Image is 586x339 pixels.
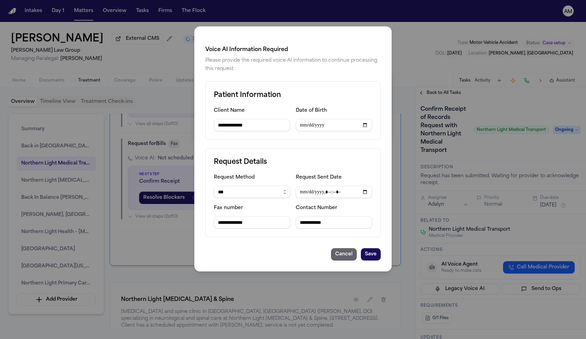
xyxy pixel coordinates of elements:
input: Client Date of Birth [296,119,372,131]
input: Client Name [214,119,290,131]
label: Request Method [214,175,255,180]
h3: Patient Information [214,90,372,101]
h3: Request Details [214,157,372,168]
label: Request Sent Date [296,175,342,180]
label: Date of Birth [296,108,327,113]
select: Request Method [214,186,290,198]
input: Contact Number [296,216,372,229]
label: Client Name [214,108,245,113]
button: Cancel [331,248,357,261]
label: Fax number [214,205,243,210]
input: Request Method Target [214,216,290,229]
h2: Voice AI Information Required [205,46,381,54]
label: Contact Number [296,205,337,210]
p: Please provide the required voice AI information to continue processing this request. [205,57,381,73]
input: Request Sent Date [296,186,372,198]
button: Save [361,248,381,261]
